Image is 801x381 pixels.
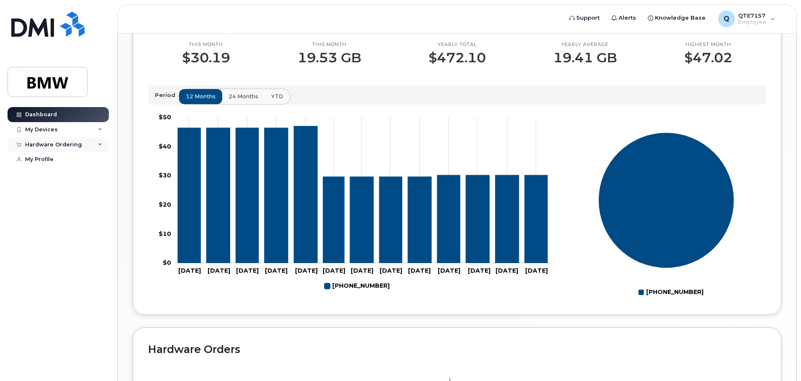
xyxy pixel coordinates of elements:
[271,92,283,100] span: YTD
[163,259,171,266] tspan: $0
[525,267,548,274] tspan: [DATE]
[598,132,734,299] g: Chart
[182,50,230,65] p: $30.19
[178,267,201,274] tspan: [DATE]
[159,113,550,293] g: Chart
[429,50,486,65] p: $472.10
[159,201,171,208] tspan: $20
[208,267,230,274] tspan: [DATE]
[298,41,361,48] p: This month
[178,126,547,263] g: 864-696-6523
[738,12,766,19] span: QTE7157
[159,142,171,150] tspan: $40
[236,267,259,274] tspan: [DATE]
[765,345,795,375] iframe: Messenger Launcher
[606,10,642,26] a: Alerts
[563,10,606,26] a: Support
[182,41,230,48] p: This month
[576,14,600,22] span: Support
[429,41,486,48] p: Yearly total
[295,267,318,274] tspan: [DATE]
[642,10,711,26] a: Knowledge Base
[495,267,518,274] tspan: [DATE]
[468,267,490,274] tspan: [DATE]
[159,230,171,237] tspan: $10
[738,19,766,26] span: Employee
[598,132,734,268] g: Series
[324,279,390,293] g: Legend
[351,267,373,274] tspan: [DATE]
[619,14,636,22] span: Alerts
[712,10,781,27] div: QTE7157
[408,267,431,274] tspan: [DATE]
[228,92,258,100] span: 24 months
[724,14,729,24] span: Q
[265,267,288,274] tspan: [DATE]
[380,267,402,274] tspan: [DATE]
[298,50,361,65] p: 19.53 GB
[159,113,171,121] tspan: $50
[148,343,766,355] h2: Hardware Orders
[553,50,617,65] p: 19.41 GB
[684,50,732,65] p: $47.02
[323,267,345,274] tspan: [DATE]
[684,41,732,48] p: Highest month
[155,91,179,99] p: Period
[553,41,617,48] p: Yearly average
[655,14,706,22] span: Knowledge Base
[324,279,390,293] g: 864-696-6523
[159,171,171,179] tspan: $30
[638,285,703,299] g: Legend
[438,267,460,274] tspan: [DATE]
